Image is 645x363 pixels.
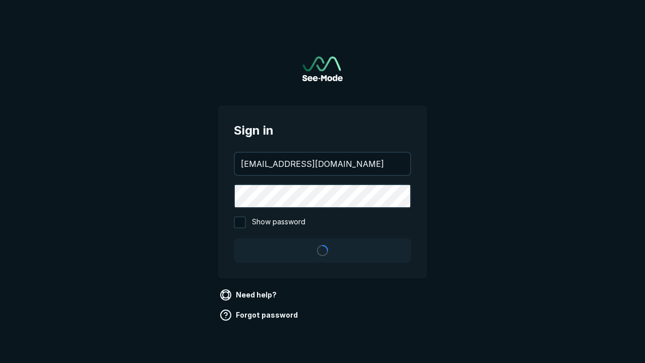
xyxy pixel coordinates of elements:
span: Sign in [234,122,411,140]
a: Need help? [218,287,281,303]
input: your@email.com [235,153,410,175]
span: Show password [252,216,305,228]
img: See-Mode Logo [302,56,343,81]
a: Go to sign in [302,56,343,81]
a: Forgot password [218,307,302,323]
